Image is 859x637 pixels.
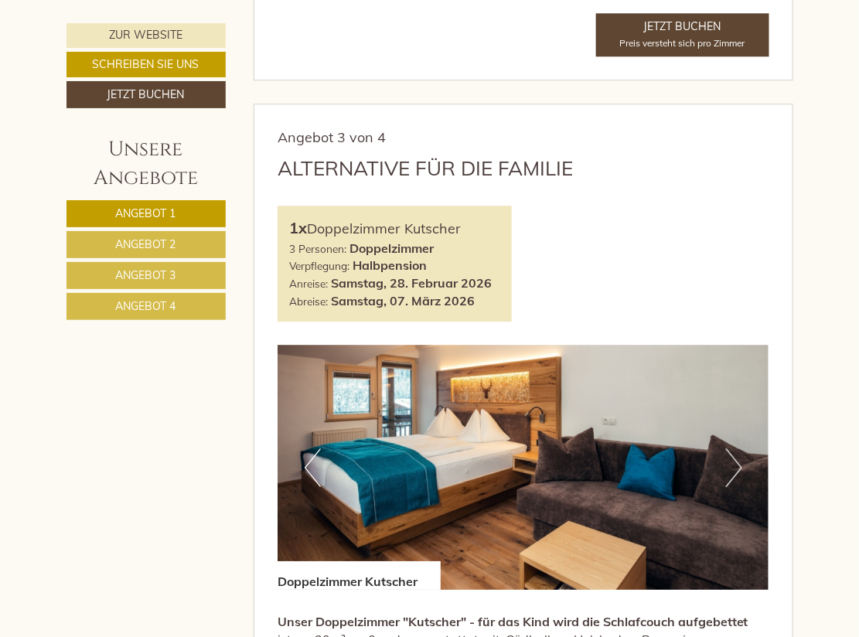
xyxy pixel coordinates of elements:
[278,345,769,591] img: image
[289,218,307,237] b: 1x
[289,242,346,255] small: 3 Personen:
[66,81,226,108] a: Jetzt buchen
[331,293,475,308] b: Samstag, 07. März 2026
[116,206,176,220] span: Angebot 1
[305,448,321,487] button: Previous
[596,13,769,56] a: Jetzt BuchenPreis versteht sich pro Zimmer
[726,448,742,487] button: Next
[278,561,441,591] div: Doppelzimmer Kutscher
[331,275,492,291] b: Samstag, 28. Februar 2026
[278,614,748,629] strong: Unser Doppelzimmer "Kutscher" - für das Kind wird die Schlafcouch aufgebettet
[116,299,176,313] span: Angebot 4
[289,217,500,240] div: Doppelzimmer Kutscher
[289,295,328,308] small: Abreise:
[116,237,176,251] span: Angebot 2
[349,240,434,256] b: Doppelzimmer
[620,37,745,49] span: Preis versteht sich pro Zimmer
[278,128,386,146] span: Angebot 3 von 4
[116,268,176,282] span: Angebot 3
[66,135,226,192] div: Unsere Angebote
[353,257,427,273] b: Halbpension
[278,154,573,182] div: Alternative für die Familie
[66,52,226,77] a: Schreiben Sie uns
[289,259,349,272] small: Verpflegung:
[289,277,328,290] small: Anreise:
[66,23,226,48] a: Zur Website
